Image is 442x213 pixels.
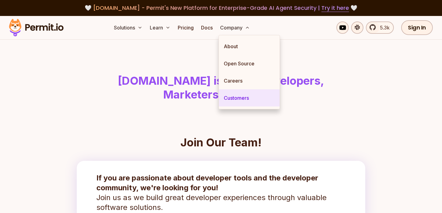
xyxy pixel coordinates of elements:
span: [DOMAIN_NAME] - Permit's New Platform for Enterprise-Grade AI Agent Security | [93,4,349,12]
button: Learn [147,21,173,34]
button: Company [218,21,252,34]
a: Pricing [175,21,196,34]
div: 🤍 🤍 [15,4,427,12]
a: About [219,38,280,55]
button: Solutions [111,21,145,34]
a: Sign In [401,20,433,35]
img: Permit logo [6,17,66,38]
a: Customers [219,89,280,106]
a: Docs [199,21,215,34]
strong: If you are passionate about developer tools and the developer community, we're looking for you! [96,173,318,192]
h2: Join Our Team! [77,136,365,149]
a: Open Source [219,55,280,72]
a: Careers [219,72,280,89]
a: Try it here [321,4,349,12]
p: Join us as we build great developer experiences through valuable software solutions. [96,173,346,212]
span: 5.3k [376,24,390,31]
a: 5.3k [366,21,394,34]
h1: [DOMAIN_NAME] is Hiring Developers, Marketers, and more! [64,74,378,102]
